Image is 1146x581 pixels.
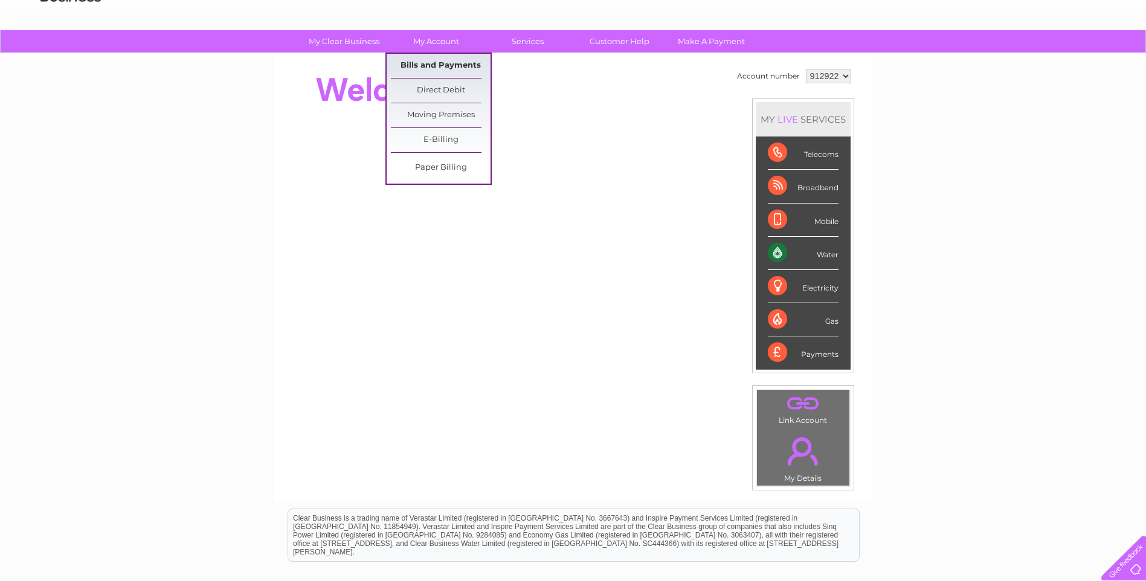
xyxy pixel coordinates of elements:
[570,30,669,53] a: Customer Help
[768,270,839,303] div: Electricity
[734,66,803,86] td: Account number
[294,30,394,53] a: My Clear Business
[288,7,859,59] div: Clear Business is a trading name of Verastar Limited (registered in [GEOGRAPHIC_DATA] No. 3667643...
[391,128,491,152] a: E-Billing
[391,79,491,103] a: Direct Debit
[386,30,486,53] a: My Account
[391,156,491,180] a: Paper Billing
[768,170,839,203] div: Broadband
[768,204,839,237] div: Mobile
[756,390,850,428] td: Link Account
[391,103,491,127] a: Moving Premises
[391,54,491,78] a: Bills and Payments
[662,30,761,53] a: Make A Payment
[760,430,846,472] a: .
[933,51,956,60] a: Water
[768,237,839,270] div: Water
[1041,51,1058,60] a: Blog
[756,427,850,486] td: My Details
[768,136,839,170] div: Telecoms
[918,6,1002,21] a: 0333 014 3131
[768,303,839,336] div: Gas
[775,114,800,125] div: LIVE
[768,336,839,369] div: Payments
[1066,51,1095,60] a: Contact
[760,393,846,414] a: .
[478,30,578,53] a: Services
[756,102,851,136] div: MY SERVICES
[40,31,101,68] img: logo.png
[964,51,990,60] a: Energy
[1106,51,1135,60] a: Log out
[997,51,1034,60] a: Telecoms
